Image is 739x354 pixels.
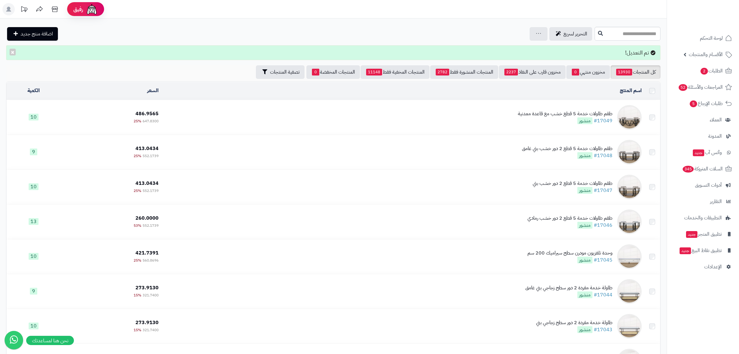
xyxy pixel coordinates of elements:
span: 647.8300 [143,118,159,124]
a: العملاء [671,112,735,127]
span: العملاء [710,116,722,124]
span: 421.7391 [135,249,159,257]
span: السلات المتروكة [682,165,723,173]
span: 273.9130 [135,284,159,291]
div: وحدة تلفزيون مودرن سطح سيراميك 200 سم [527,250,612,257]
img: طقم طاولات خدمة 5 قطع 2 دور خشب بني [617,175,642,199]
span: المراجعات والأسئلة [678,83,723,92]
span: 15% [134,292,141,298]
a: التقارير [671,194,735,209]
span: 25% [134,153,141,159]
a: اضافة منتج جديد [7,27,58,41]
span: التطبيقات والخدمات [684,214,722,222]
span: جديد [686,231,697,238]
span: تصفية المنتجات [270,68,300,76]
a: المنتجات المنشورة فقط2782 [430,65,498,79]
span: 10 [29,323,38,329]
span: اضافة منتج جديد [21,30,53,38]
a: السلات المتروكة345 [671,161,735,176]
div: طقم طاولات خدمة 5 قطع 2 دور خشب بني [533,180,612,187]
span: طلبات الإرجاع [689,99,723,108]
span: جديد [693,149,704,156]
span: 9 [30,149,37,155]
a: تحديثات المنصة [16,3,32,17]
span: 560.8696 [143,258,159,263]
button: تصفية المنتجات [256,65,305,79]
span: تطبيق نقاط البيع [679,246,722,255]
a: #17049 [594,117,612,124]
a: الطلبات2 [671,63,735,78]
a: وآتس آبجديد [671,145,735,160]
a: الإعدادات [671,259,735,274]
span: منشور [577,291,592,298]
img: طاولة خدمة مفردة 2 دور سطح زجاجي بني [617,314,642,339]
a: المنتجات المخفية فقط11148 [361,65,430,79]
img: طقم طاولات خدمة 5 قطع 2 دور خشب رمادي [617,210,642,234]
span: 53% [134,223,141,228]
a: تطبيق نقاط البيعجديد [671,243,735,258]
a: #17044 [594,291,612,299]
span: منشور [577,187,592,194]
span: 25% [134,118,141,124]
span: 552.1739 [143,153,159,159]
span: 11148 [366,69,382,75]
img: ai-face.png [86,3,98,15]
span: 5 [690,100,697,107]
a: السعر [147,87,159,94]
span: لوحة التحكم [700,34,723,43]
span: 13 [29,218,38,225]
span: 413.0434 [135,145,159,152]
img: طقم طاولات خدمة 5 قطع 2 دور خشب بني غامق [617,140,642,165]
span: 52 [679,84,687,91]
span: رفيق [73,6,83,13]
span: تطبيق المتجر [685,230,722,238]
img: وحدة تلفزيون مودرن سطح سيراميك 200 سم [617,244,642,269]
a: #17045 [594,256,612,264]
span: 10 [29,253,38,260]
span: 273.9130 [135,319,159,326]
span: 15% [134,327,141,333]
button: × [10,49,16,55]
span: 486.9565 [135,110,159,117]
a: اسم المنتج [620,87,642,94]
a: التطبيقات والخدمات [671,210,735,225]
div: طقم طاولات خدمة 5 قطع 2 دور خشب رمادي [527,215,612,222]
a: أدوات التسويق [671,178,735,193]
a: طلبات الإرجاع5 [671,96,735,111]
a: مخزون قارب على النفاذ2237 [499,65,566,79]
span: 10 [29,183,38,190]
span: منشور [577,222,592,229]
div: طقم طاولات خدمة 5 قطع خشب مع قاعدة معدنية [518,110,612,117]
span: الطلبات [700,67,723,75]
span: 321.7400 [143,292,159,298]
span: 2782 [436,69,449,75]
span: منشور [577,152,592,159]
a: #17046 [594,222,612,229]
div: طاولة خدمة مفردة 2 دور سطح زجاجي بني غامق [525,284,612,291]
span: 260.0000 [135,214,159,222]
span: أدوات التسويق [695,181,722,189]
span: 25% [134,188,141,193]
span: 345 [683,166,694,173]
span: 321.7400 [143,327,159,333]
a: المنتجات المخفضة0 [306,65,360,79]
a: التحرير لسريع [549,27,592,41]
span: جديد [680,247,691,254]
span: منشور [577,257,592,263]
a: المدونة [671,129,735,144]
span: الإعدادات [704,262,722,271]
span: التحرير لسريع [563,30,587,38]
span: 2 [701,68,708,75]
span: 552.1739 [143,223,159,228]
span: 10 [29,114,38,120]
a: #17047 [594,187,612,194]
span: 25% [134,258,141,263]
span: 0 [572,69,579,75]
span: المدونة [708,132,722,140]
span: 552.1739 [143,188,159,193]
a: مخزون منتهي0 [566,65,610,79]
span: منشور [577,117,592,124]
a: تطبيق المتجرجديد [671,227,735,242]
a: لوحة التحكم [671,31,735,46]
a: كل المنتجات13930 [611,65,660,79]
